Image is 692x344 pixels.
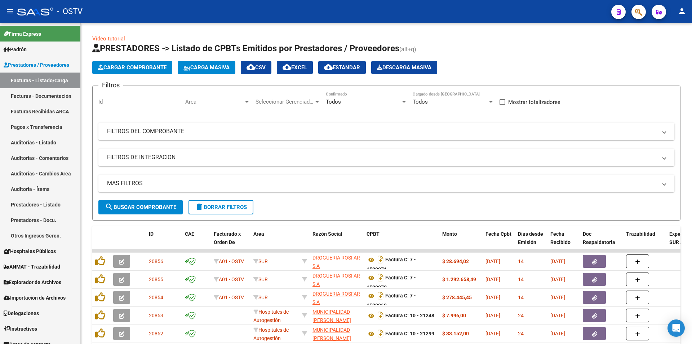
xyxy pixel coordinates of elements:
span: MUNICIPALIDAD [PERSON_NAME][GEOGRAPHIC_DATA] [312,309,361,331]
span: Razón Social [312,231,342,237]
button: EXCEL [277,61,313,74]
button: Estandar [318,61,366,74]
mat-expansion-panel-header: FILTROS DEL COMPROBANTE [98,123,674,140]
h3: Filtros [98,80,123,90]
span: Importación de Archivos [4,294,66,302]
div: 30999001935 [312,326,361,341]
span: (alt+q) [399,46,416,53]
i: Descargar documento [376,290,385,301]
strong: $ 7.996,00 [442,313,466,318]
span: Descarga Masiva [377,64,431,71]
span: 24 [518,313,524,318]
span: SUR [253,258,268,264]
span: 20854 [149,295,163,300]
span: CSV [247,64,266,71]
span: 24 [518,331,524,336]
datatable-header-cell: CPBT [364,226,439,258]
span: [DATE] [550,276,565,282]
app-download-masive: Descarga masiva de comprobantes (adjuntos) [371,61,437,74]
button: CSV [241,61,271,74]
span: Doc Respaldatoria [583,231,615,245]
span: Estandar [324,64,360,71]
span: Padrón [4,45,27,53]
strong: Factura C: 7 - 1509971 [367,257,416,273]
mat-expansion-panel-header: MAS FILTROS [98,175,674,192]
mat-icon: person [678,7,686,16]
span: Seleccionar Gerenciador [256,99,314,105]
span: Explorador de Archivos [4,278,61,286]
mat-panel-title: FILTROS DEL COMPROBANTE [107,127,657,135]
span: 14 [518,295,524,300]
mat-icon: search [105,203,114,211]
strong: $ 28.694,02 [442,258,469,264]
span: DROGUERIA ROSFAR S A [312,255,360,269]
span: Buscar Comprobante [105,204,176,210]
datatable-header-cell: Area [250,226,299,258]
span: [DATE] [485,258,500,264]
span: SUR [253,276,268,282]
span: 20856 [149,258,163,264]
i: Descargar documento [376,272,385,283]
button: Descarga Masiva [371,61,437,74]
span: 20855 [149,276,163,282]
datatable-header-cell: Razón Social [310,226,364,258]
button: Carga Masiva [178,61,235,74]
datatable-header-cell: Facturado x Orden De [211,226,250,258]
span: Firma Express [4,30,41,38]
span: Fecha Cpbt [485,231,511,237]
span: [DATE] [550,313,565,318]
span: [DATE] [550,258,565,264]
datatable-header-cell: CAE [182,226,211,258]
span: [DATE] [550,295,565,300]
datatable-header-cell: Trazabilidad [623,226,666,258]
span: Delegaciones [4,309,39,317]
span: 20852 [149,331,163,336]
span: Area [185,99,244,105]
span: Días desde Emisión [518,231,543,245]
button: Buscar Comprobante [98,200,183,214]
span: A01 - OSTV [219,295,244,300]
span: Hospitales Públicos [4,247,56,255]
mat-icon: cloud_download [324,63,333,71]
span: CAE [185,231,194,237]
div: Open Intercom Messenger [667,319,685,337]
span: - OSTV [57,4,83,19]
span: Prestadores / Proveedores [4,61,69,69]
div: 30698255141 [312,254,361,269]
mat-icon: menu [6,7,14,16]
span: Facturado x Orden De [214,231,241,245]
span: [DATE] [485,313,500,318]
datatable-header-cell: Monto [439,226,483,258]
datatable-header-cell: Fecha Cpbt [483,226,515,258]
span: ANMAT - Trazabilidad [4,263,60,271]
span: Mostrar totalizadores [508,98,560,106]
span: A01 - OSTV [219,276,244,282]
span: 20853 [149,313,163,318]
span: DROGUERIA ROSFAR S A [312,273,360,287]
strong: $ 278.445,45 [442,295,472,300]
span: Area [253,231,264,237]
strong: $ 33.152,00 [442,331,469,336]
span: Monto [442,231,457,237]
span: Borrar Filtros [195,204,247,210]
span: Fecha Recibido [550,231,571,245]
mat-icon: cloud_download [247,63,255,71]
span: [DATE] [485,295,500,300]
span: Todos [413,99,428,105]
span: Cargar Comprobante [98,64,167,71]
span: Hospitales de Autogestión [253,327,289,341]
span: 14 [518,276,524,282]
span: Carga Masiva [183,64,230,71]
button: Cargar Comprobante [92,61,172,74]
a: Video tutorial [92,35,125,42]
div: 30999001935 [312,308,361,323]
div: 30698255141 [312,272,361,287]
span: 14 [518,258,524,264]
span: PRESTADORES -> Listado de CPBTs Emitidos por Prestadores / Proveedores [92,43,399,53]
span: ID [149,231,154,237]
span: CPBT [367,231,380,237]
span: [DATE] [485,331,500,336]
strong: Factura C: 7 - 1509969 [367,293,416,309]
mat-icon: delete [195,203,204,211]
span: [DATE] [550,331,565,336]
